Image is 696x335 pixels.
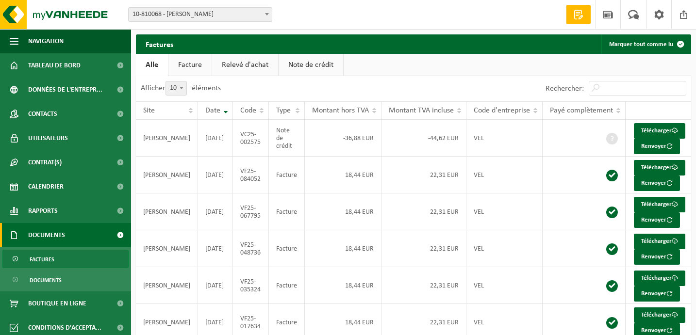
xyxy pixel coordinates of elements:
a: Télécharger [634,197,685,212]
span: 10 [166,81,187,96]
td: 22,31 EUR [381,230,466,267]
span: Documents [28,223,65,247]
span: Montant TVA incluse [389,107,454,114]
span: Données de l'entrepr... [28,78,102,102]
a: Factures [2,250,129,268]
td: [DATE] [198,267,233,304]
a: Documents [2,271,129,289]
td: [DATE] [198,193,233,230]
span: Montant hors TVA [312,107,369,114]
button: Renvoyer [634,175,680,191]
td: 22,31 EUR [381,157,466,193]
td: 22,31 EUR [381,267,466,304]
td: VF25-084052 [233,157,269,193]
span: Navigation [28,29,64,53]
span: Site [143,107,155,114]
td: -44,62 EUR [381,120,466,157]
h2: Factures [136,34,183,53]
span: Tableau de bord [28,53,81,78]
td: [DATE] [198,230,233,267]
td: -36,88 EUR [305,120,381,157]
button: Renvoyer [634,139,680,154]
span: Factures [30,250,54,269]
span: Code d'entreprise [474,107,530,114]
td: 18,44 EUR [305,230,381,267]
td: 22,31 EUR [381,193,466,230]
span: Rapports [28,199,58,223]
button: Renvoyer [634,212,680,228]
td: VF25-035324 [233,267,269,304]
a: Relevé d'achat [212,54,278,76]
span: 10 [166,81,186,95]
label: Rechercher: [546,85,584,93]
span: Documents [30,271,62,289]
span: Calendrier [28,175,64,199]
span: 10-810068 - CHRISTINE FAGNOUL - VERVIERS [129,8,272,21]
a: Alle [136,54,168,76]
span: 10-810068 - CHRISTINE FAGNOUL - VERVIERS [128,7,272,22]
a: Télécharger [634,160,685,175]
td: [PERSON_NAME] [136,267,198,304]
td: [PERSON_NAME] [136,193,198,230]
td: VEL [466,193,543,230]
td: VEL [466,157,543,193]
button: Marquer tout comme lu [601,34,690,54]
span: Utilisateurs [28,126,68,150]
span: Type [276,107,291,114]
td: VEL [466,120,543,157]
td: 18,44 EUR [305,267,381,304]
td: VF25-048736 [233,230,269,267]
td: [PERSON_NAME] [136,157,198,193]
span: Contacts [28,102,57,126]
td: [PERSON_NAME] [136,120,198,157]
a: Télécharger [634,307,685,323]
td: VF25-067795 [233,193,269,230]
span: Contrat(s) [28,150,62,175]
td: [PERSON_NAME] [136,230,198,267]
a: Télécharger [634,234,685,249]
span: Code [240,107,256,114]
td: Facture [269,267,305,304]
button: Renvoyer [634,286,680,302]
span: Date [205,107,220,114]
td: Facture [269,157,305,193]
td: Note de crédit [269,120,305,157]
td: VEL [466,267,543,304]
td: Facture [269,230,305,267]
a: Télécharger [634,123,685,139]
a: Note de crédit [279,54,343,76]
button: Renvoyer [634,249,680,265]
td: VC25-002575 [233,120,269,157]
a: Télécharger [634,271,685,286]
td: 18,44 EUR [305,193,381,230]
td: Facture [269,193,305,230]
td: VEL [466,230,543,267]
a: Facture [168,54,212,76]
span: Boutique en ligne [28,291,86,316]
td: [DATE] [198,157,233,193]
span: Payé complètement [550,107,613,114]
td: [DATE] [198,120,233,157]
td: 18,44 EUR [305,157,381,193]
label: Afficher éléments [141,84,221,92]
